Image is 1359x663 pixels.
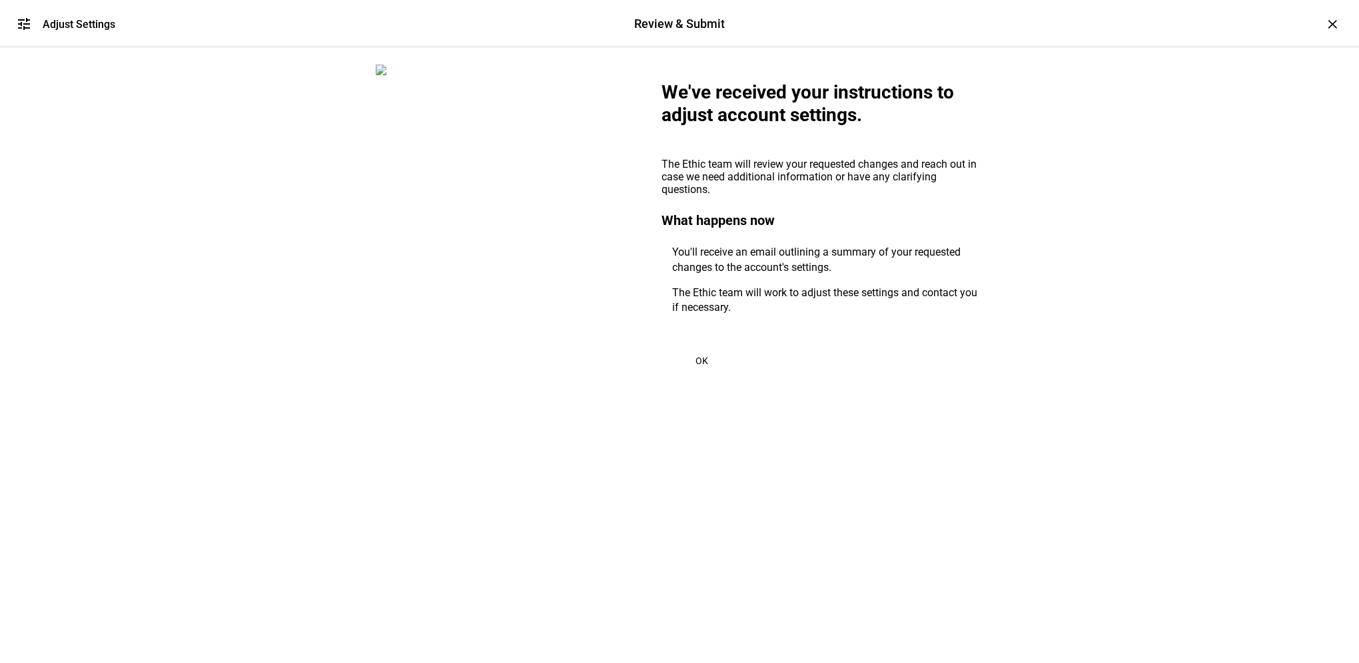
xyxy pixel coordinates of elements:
[662,286,985,316] li: The Ethic team will work to adjust these settings and contact you if necessary.
[376,65,386,75] img: report-zero.png
[43,18,115,31] div: Adjust Settings
[662,245,985,275] li: You'll receive an email outlining a summary of your requested changes to the account's settings.
[662,158,985,196] div: The Ethic team will review your requested changes and reach out in case we need additional inform...
[662,347,741,374] button: OK
[16,16,32,32] mat-icon: tune
[634,15,725,33] div: Review & Submit
[1322,13,1343,35] div: ×
[662,206,985,234] div: What happens now
[662,81,985,126] div: We've received your instructions to adjust account settings.
[695,355,708,366] span: OK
